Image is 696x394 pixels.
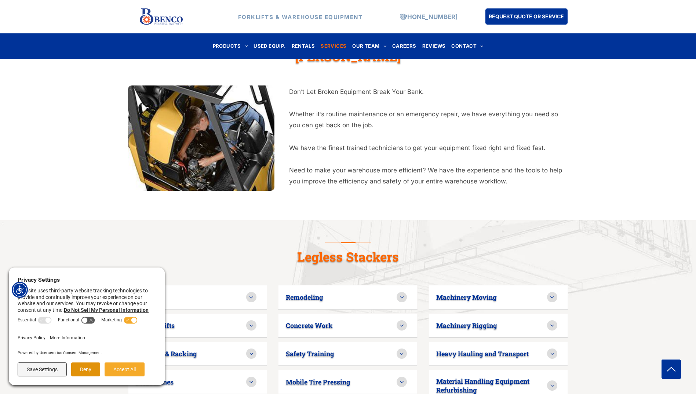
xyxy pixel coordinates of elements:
a: USED EQUIP. [251,41,288,51]
h3: Heavy Hauling and Transport [436,349,529,358]
h3: Mezzanines [136,377,174,386]
a: CAREERS [389,41,419,51]
a: RENTALS [289,41,318,51]
span: Need to make your warehouse more efficient? We have the experience and the tools to help you impr... [289,167,562,185]
span: Whether it’s routine maintenance or an emergency repair, we have everything you need so you can g... [289,110,558,129]
div: Accessibility Menu [12,282,28,298]
a: [PHONE_NUMBER] [401,13,458,20]
span: We have the finest trained technicians to get your equipment fixed right and fixed fast. [289,144,546,152]
h3: Mobile Tire Pressing [286,377,350,386]
h3: Remodeling [286,293,323,302]
a: PRODUCTS [210,41,251,51]
span: Legless Stackers [297,248,399,265]
h3: Scissor Lifts [136,321,175,330]
a: SERVICES [318,41,349,51]
a: CONTACT [448,41,486,51]
strong: FORKLIFTS & WAREHOUSE EQUIPMENT [238,13,363,20]
h3: Machinery Moving [436,293,497,302]
span: Don’t Let Broken Equipment Break Your Bank. [289,88,424,95]
h3: Safety Training [286,349,334,358]
h3: Machinery Rigging [436,321,497,330]
h3: Shelving & Racking [136,349,197,358]
h3: Concrete Work [286,321,333,330]
a: REQUEST QUOTE OR SERVICE [485,8,568,25]
a: OUR TEAM [349,41,389,51]
a: REVIEWS [419,41,449,51]
span: REQUEST QUOTE OR SERVICE [489,10,564,23]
